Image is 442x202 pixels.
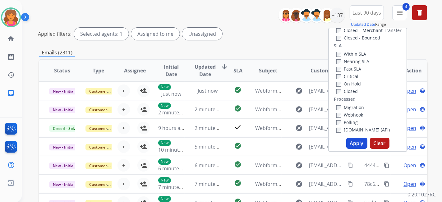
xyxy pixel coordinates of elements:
span: Webform from [EMAIL_ADDRESS][DOMAIN_NAME] on [DATE] [255,87,396,94]
input: Within SLA [336,52,341,57]
span: 7 minutes ago [158,184,191,191]
p: New [158,103,171,109]
span: 10 minutes ago [158,146,194,153]
button: 4 [392,5,407,20]
input: Nearing SLA [336,59,341,64]
span: Open [403,124,416,132]
span: + [122,106,125,113]
span: Closed – Solved [49,125,84,132]
span: Just now [161,90,181,97]
mat-icon: person_add [140,143,147,150]
p: Emails (2311) [39,49,75,57]
span: Assignee [124,67,146,74]
input: Past SLA [336,67,341,72]
mat-icon: home [7,35,15,43]
label: Processed [334,96,356,102]
mat-icon: history [7,71,15,79]
span: 2 minutes ago [195,106,228,113]
button: + [117,178,130,190]
span: Webform from [EMAIL_ADDRESS][DOMAIN_NAME] on [DATE] [255,162,396,169]
span: [EMAIL_ADDRESS][DOMAIN_NAME] [309,106,344,113]
span: Webform from [EMAIL_ADDRESS][DOMAIN_NAME] on [DATE] [255,106,396,113]
p: 0.20.1027RC [407,191,436,198]
input: Closed [336,89,341,94]
div: Assigned to me [131,28,180,40]
mat-icon: content_copy [384,181,389,187]
label: Migration [336,104,364,110]
span: 2 minutes ago [158,109,191,116]
input: Migration [336,105,341,110]
label: Closed - Bounced [336,35,380,41]
span: Last 90 days [352,11,381,14]
p: New [158,84,171,90]
label: Within SLA [336,51,366,57]
span: Customer Support [85,144,126,150]
label: Polling [336,119,358,125]
span: Customer Support [85,88,126,94]
span: Open [403,180,416,188]
span: Type [93,67,104,74]
mat-icon: language [420,163,425,168]
p: New [158,158,171,165]
label: Past SLA [336,66,361,72]
span: 7 minutes ago [195,181,228,187]
mat-icon: check [234,123,242,131]
th: Action [391,60,427,81]
input: Webhook [336,113,341,118]
input: Closed – Merchant Transfer [336,28,341,33]
label: SLA [334,43,342,49]
span: Customer Support [85,107,126,113]
span: 2 minutes ago [195,125,228,131]
mat-icon: check_circle [234,161,242,168]
span: New - Initial [49,181,78,188]
span: Status [54,67,70,74]
mat-icon: arrow_downward [221,63,228,71]
p: New [158,196,171,202]
span: + [122,124,125,132]
span: + [122,180,125,188]
mat-icon: explore [295,143,303,150]
span: Open [403,87,416,94]
mat-icon: language [420,107,425,112]
mat-icon: content_copy [348,163,353,168]
label: [DOMAIN_NAME] (API) [336,127,390,133]
span: Webform from [EMAIL_ADDRESS][DOMAIN_NAME] on [DATE] [255,125,396,131]
label: Closed – Merchant Transfer [336,27,402,33]
span: Open [403,106,416,113]
label: Critical [336,73,358,79]
mat-icon: person_add [140,87,147,94]
button: + [117,103,130,116]
mat-icon: language [420,125,425,131]
span: Customer Support [85,181,126,188]
mat-icon: delete [416,9,423,16]
span: Subject [259,67,277,74]
span: Customer [311,67,335,74]
mat-icon: check_circle [234,179,242,187]
mat-icon: person_add [140,124,147,132]
span: + [122,143,125,150]
button: + [117,122,130,134]
span: New - Initial [49,163,78,169]
span: New - Initial [49,144,78,150]
span: Initial Date [158,63,184,78]
mat-icon: explore [295,162,303,169]
label: On Hold [336,81,361,87]
span: Updated Date [195,63,216,78]
span: [EMAIL_ADDRESS][DOMAIN_NAME] [309,124,344,132]
input: Closed - Bounced [336,36,341,41]
mat-icon: language [420,144,425,149]
mat-icon: person_add [140,106,147,113]
span: [EMAIL_ADDRESS][DOMAIN_NAME] [309,162,344,169]
mat-icon: check_circle [234,105,242,112]
span: + [122,162,125,169]
mat-icon: menu [396,9,403,16]
span: 5 minutes ago [195,143,228,150]
span: [EMAIL_ADDRESS][DOMAIN_NAME] [309,143,344,150]
input: On Hold [336,82,341,87]
label: Webhook [336,112,363,118]
span: 9 hours ago [158,125,186,131]
span: Customer Support [85,125,126,132]
span: [EMAIL_ADDRESS][DOMAIN_NAME] [309,87,344,94]
button: Updated Date [351,22,375,27]
mat-icon: list_alt [7,53,15,61]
